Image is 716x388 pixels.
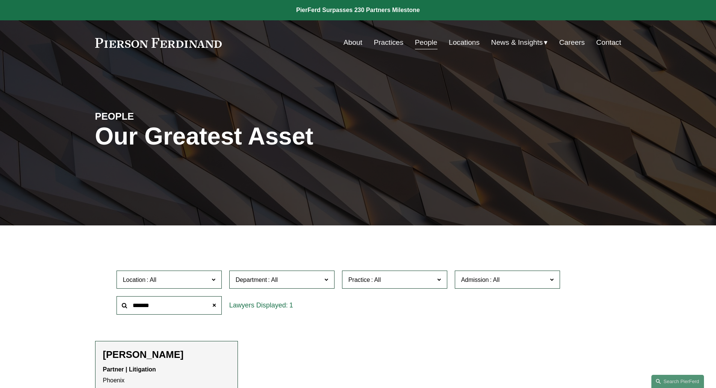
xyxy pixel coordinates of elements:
[374,35,403,50] a: Practices
[123,277,146,283] span: Location
[461,277,489,283] span: Admission
[103,349,230,361] h2: [PERSON_NAME]
[289,301,293,309] span: 1
[103,364,230,386] p: Phoenix
[596,35,621,50] a: Contact
[348,277,370,283] span: Practice
[491,35,548,50] a: folder dropdown
[651,375,704,388] a: Search this site
[236,277,267,283] span: Department
[95,123,446,150] h1: Our Greatest Asset
[559,35,585,50] a: Careers
[95,110,227,122] h4: PEOPLE
[491,36,543,49] span: News & Insights
[415,35,437,50] a: People
[103,366,156,373] strong: Partner | Litigation
[344,35,362,50] a: About
[449,35,480,50] a: Locations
